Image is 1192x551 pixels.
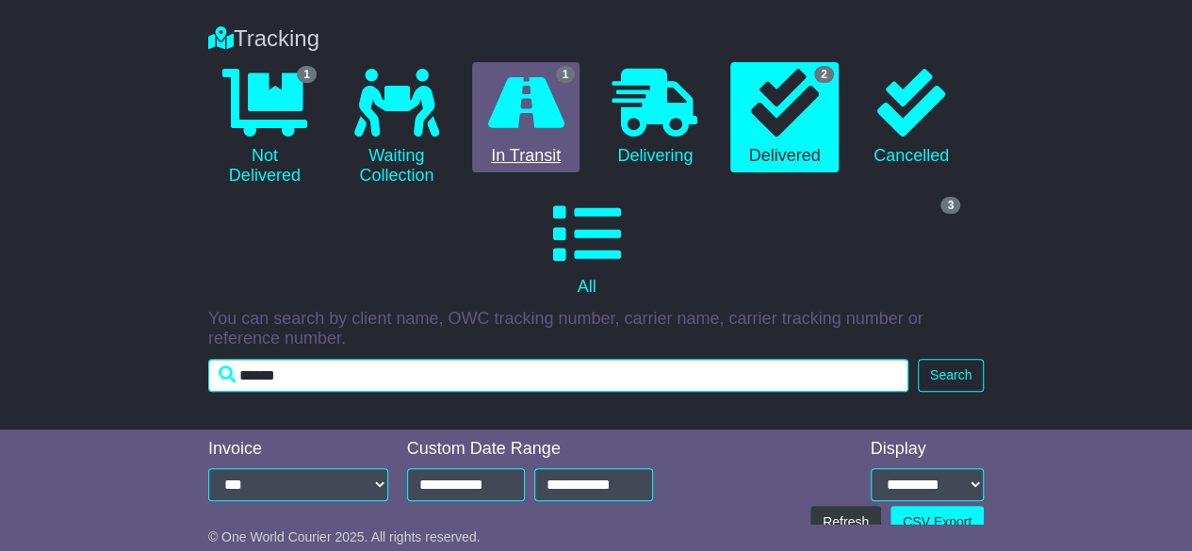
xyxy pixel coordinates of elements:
a: 1 In Transit [472,62,580,173]
span: 1 [556,66,576,83]
a: 2 Delivered [730,62,838,173]
a: Cancelled [857,62,965,173]
a: CSV Export [890,506,984,539]
a: 1 Not Delivered [208,62,321,193]
span: 2 [814,66,834,83]
span: © One World Courier 2025. All rights reserved. [208,529,481,544]
a: 3 All [208,193,965,304]
button: Refresh [810,506,881,539]
a: Waiting Collection [340,62,453,193]
p: You can search by client name, OWC tracking number, carrier name, carrier tracking number or refe... [208,309,984,349]
div: Invoice [208,439,388,460]
span: 1 [297,66,317,83]
div: Custom Date Range [407,439,653,460]
span: 3 [940,197,960,214]
div: Tracking [199,25,993,53]
button: Search [918,359,984,392]
div: Display [871,439,985,460]
a: Delivering [598,62,711,173]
